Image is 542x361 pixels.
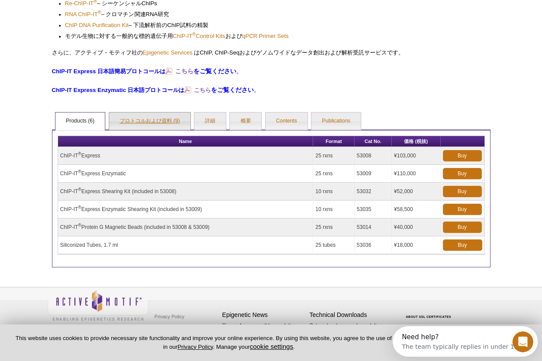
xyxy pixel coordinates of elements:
[48,287,148,323] img: Active Motif,
[310,322,393,344] p: Get our brochures and newsletters, or request them by mail.
[443,150,482,161] a: Buy
[222,311,305,319] h4: Epigenetic News
[194,112,226,130] a: 詳細
[184,86,211,94] a: こちら
[393,326,538,357] iframe: Intercom live chat discovery launcher
[242,33,288,39] span: qPCR Primer Sets
[78,169,81,174] sup: ®
[58,236,314,254] td: Siliconized Tubes, 1.7 ml
[355,136,392,147] th: Cat No.
[58,136,314,147] th: Name
[397,303,463,322] table: Click to Verify - This site chose Symantec SSL for secure e-commerce and confidential communicati...
[78,151,81,156] sup: ®
[78,205,81,210] sup: ®
[392,183,441,201] td: ¥52,000
[65,22,129,28] span: ChIP DNA Purification Kit
[239,49,404,56] span: およびゲノムワイドなデータ創出および解析受託サービスです。
[392,136,441,147] th: 価格 (税抜)
[211,86,254,93] span: をご覧ください
[443,239,482,251] a: Buy
[58,165,314,183] td: ChIP-IT Express Enzymatic
[166,67,193,75] a: こちら
[254,86,260,93] span: 。
[392,218,441,236] td: ¥40,000
[3,3,153,27] div: Open Intercom Messenger
[58,147,314,165] td: ChIP-IT Express
[65,33,173,39] span: モデル生物に対する一般的な標的遺伝子用
[230,112,261,130] a: 概要
[200,49,239,56] span: ChIP, ChIP-Seq
[173,33,225,39] span: ChIP-IT Control Kits
[65,11,101,17] span: RNA ChIP-IT
[9,7,128,14] div: Need help?
[355,147,392,165] td: 53008
[65,10,101,19] a: RNA ChIP-IT®
[152,310,186,323] a: Privacy Policy
[355,201,392,218] td: 53035
[512,331,533,352] iframe: Intercom live chat
[313,165,354,183] td: 25 rxns
[313,147,354,165] td: 25 rxns
[98,10,101,15] sup: ®
[313,218,354,236] td: 25 rxns
[313,183,354,201] td: 10 rxns
[250,343,293,350] button: cookie settings
[193,68,236,75] span: をご覧ください
[52,87,185,93] strong: ChIP-IT Express Enzymatic 日本語プロトコールは
[443,186,482,197] a: Buy
[392,165,441,183] td: ¥110,000
[222,322,305,351] p: Sign up for our monthly newsletter highlighting recent publications in the field of epigenetics.
[167,22,180,28] span: ChIP
[236,68,242,75] span: 。
[194,87,211,93] strong: こちら
[52,49,143,56] span: さらに、アクティブ・モティフ社の
[313,236,354,254] td: 25 tubes
[443,204,482,215] a: Buy
[109,112,190,130] a: プロトコルおよび資料 (9)
[58,201,314,218] td: ChIP-IT Express Enzymatic Shearing Kit (included in 53009)
[128,22,208,28] span: – 下流解析前の 試料の精製
[52,68,166,75] strong: ChIP-IT Express 日本語簡易プロトコールは
[78,223,81,228] sup: ®
[78,187,81,192] sup: ®
[192,31,196,37] sup: ®
[143,49,193,56] a: Epigenetic Services
[173,32,225,41] a: ChIP-IT®Control Kits
[355,236,392,254] td: 53036
[152,323,198,336] a: Terms & Conditions
[392,236,441,254] td: ¥18,000
[355,165,392,183] td: 53009
[58,218,314,236] td: ChIP-IT Protein G Magnetic Beads (included in 53008 & 53009)
[101,11,169,17] span: – クロマチン関連 研究
[392,147,441,165] td: ¥103,000
[443,221,482,233] a: Buy
[242,32,288,41] a: qPCR Primer Sets
[406,315,451,318] a: ABOUT SSL CERTIFICATES
[313,201,354,218] td: 10 rxns
[175,68,193,75] strong: こちら
[355,183,392,201] td: 53032
[145,11,157,17] span: RNA
[443,168,482,179] a: Buy
[14,334,444,351] p: This website uses cookies to provide necessary site functionality and improve your online experie...
[311,112,361,130] a: Publications
[65,21,129,30] a: ChIP DNA Purification Kit
[177,344,213,350] a: Privacy Policy
[9,14,128,24] div: The team typically replies in under 1m
[225,33,242,39] span: および
[313,136,354,147] th: Format
[194,49,200,56] span: は
[310,311,393,319] h4: Technical Downloads
[266,112,307,130] a: Contents
[392,201,441,218] td: ¥58,500
[55,112,105,130] a: Products (6)
[355,218,392,236] td: 53014
[58,183,314,201] td: ChIP-IT Express Shearing Kit (included in 53008)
